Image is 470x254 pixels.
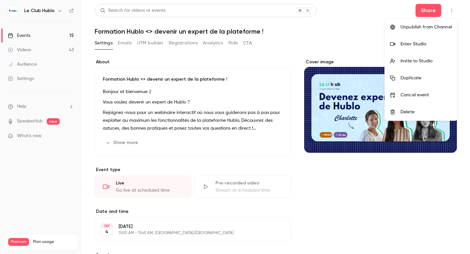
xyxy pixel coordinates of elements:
div: Delete [400,109,452,115]
div: Cancel event [400,92,452,98]
div: Enter Studio [400,41,452,47]
div: Invite to Studio [400,58,452,64]
div: Unpublish from Channel [400,24,452,30]
div: Duplicate [400,75,452,81]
